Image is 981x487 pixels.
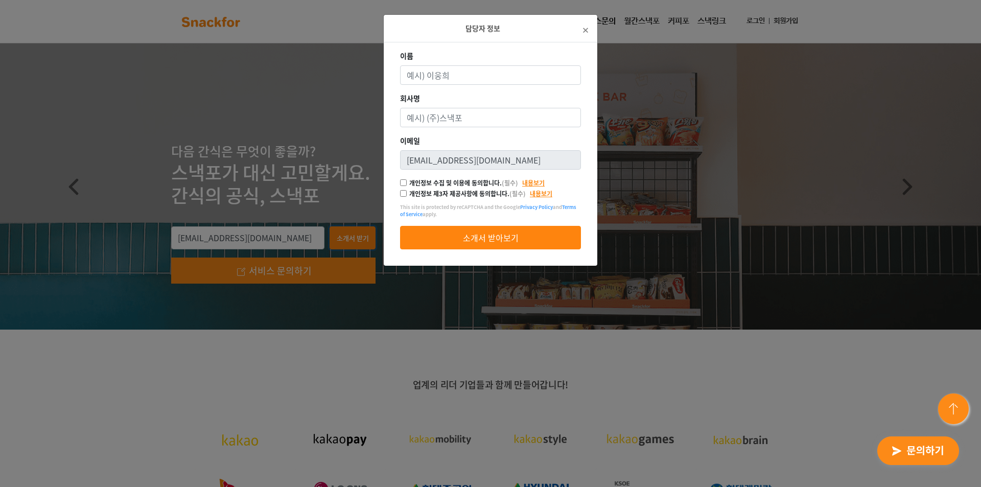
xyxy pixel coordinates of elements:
[502,178,518,188] span: (필수)
[522,178,545,188] span: 내용보기
[465,23,500,33] span: 담당자 정보
[400,65,581,85] input: 예시) 이웅희
[158,339,170,347] span: 설정
[400,203,576,218] a: Terms of Service
[400,51,413,61] label: 이름
[94,340,106,348] span: 대화
[132,324,196,350] a: 설정
[409,189,526,198] label: 개인정보 제3자 제공사항에 동의합니다.
[582,20,589,38] span: ×
[32,339,38,347] span: 홈
[400,93,420,104] label: 회사명
[3,324,67,350] a: 홈
[409,178,518,188] label: 개인정보 수집 및 이용에 동의합니다.
[530,189,552,198] span: 내용보기
[400,203,581,218] div: This site is protected by reCAPTCHA and the Google and apply.
[936,391,973,428] img: floating-button
[400,226,581,249] button: 소개서 받아보기
[400,135,420,146] label: 이메일
[400,108,581,127] input: 예시) (주)스낵포
[67,324,132,350] a: 대화
[520,203,553,211] a: Privacy Policy
[509,189,526,198] span: (필수)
